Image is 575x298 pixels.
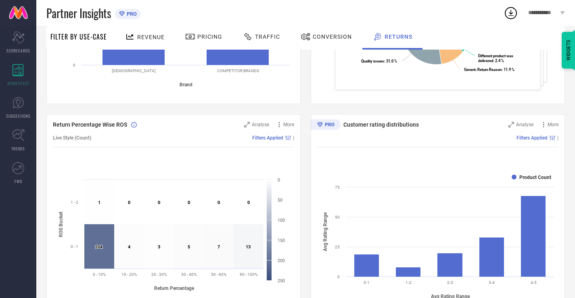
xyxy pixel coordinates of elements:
[128,244,131,250] text: 4
[217,244,220,250] text: 7
[464,67,514,72] text: : 11.9 %
[516,135,548,141] span: Filters Applied
[361,59,397,63] text: : 31.0 %
[335,215,340,219] text: 50
[53,135,91,141] span: Live Style (Count)
[335,245,340,249] text: 25
[240,272,257,277] text: 90 - 100%
[343,121,419,128] span: Customer rating distributions
[478,54,513,63] tspan: Different product was delivered
[255,33,280,40] span: Traffic
[337,275,340,279] text: 0
[188,200,190,205] text: 0
[504,6,518,20] div: Open download list
[50,32,107,42] span: Filter By Use-Case
[11,146,25,152] span: TRENDS
[217,200,220,205] text: 0
[125,11,137,17] span: PRO
[247,200,250,205] text: 0
[278,258,285,263] text: 200
[406,280,412,285] text: 1-2
[58,211,64,237] tspan: ROS Bucket
[361,59,384,63] tspan: Quality issues
[293,135,294,141] span: |
[158,244,160,250] text: 3
[15,178,22,184] span: FWD
[335,185,340,190] text: 75
[95,244,103,250] text: 204
[313,33,352,40] span: Conversion
[93,272,106,277] text: 0 - 10%
[180,82,192,88] tspan: Brand
[154,285,194,291] tspan: Return Percentage
[278,238,285,243] text: 150
[211,272,226,277] text: 50 - 60%
[311,119,341,131] div: Premium
[557,135,558,141] span: |
[158,200,160,205] text: 0
[278,177,280,183] text: 0
[252,135,283,141] span: Filters Applied
[7,80,29,86] span: WORKSPACE
[246,244,251,250] text: 13
[548,122,558,127] span: More
[151,272,167,277] text: 20 - 30%
[489,280,495,285] text: 3-4
[283,122,294,127] span: More
[217,69,259,73] text: COMPETITOR BRANDS
[188,244,190,250] text: 5
[478,54,513,63] text: : 2.4 %
[364,280,370,285] text: 0-1
[447,280,453,285] text: 2-3
[322,212,328,251] tspan: Avg Rating Range
[46,5,111,21] span: Partner Insights
[137,34,165,40] span: Revenue
[128,200,130,205] text: 0
[516,122,533,127] span: Analyse
[197,33,222,40] span: Pricing
[278,218,285,223] text: 100
[73,63,75,67] text: 0
[71,200,78,204] text: 1 - 2
[6,113,31,119] span: SUGGESTIONS
[121,272,137,277] text: 10 - 20%
[252,122,269,127] span: Analyse
[278,278,285,283] text: 250
[6,48,30,54] span: SCORECARDS
[98,200,100,205] text: 1
[181,272,197,277] text: 30 - 40%
[508,122,514,127] svg: Zoom
[531,280,537,285] text: 4-5
[464,67,502,72] tspan: Generic Return Reason
[244,122,250,127] svg: Zoom
[71,244,78,249] text: 0 - 1
[53,121,127,128] span: Return Percentage Wise ROS
[112,69,156,73] text: [DEMOGRAPHIC_DATA]
[519,175,551,180] text: Product Count
[278,198,282,203] text: 50
[385,33,412,40] span: Returns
